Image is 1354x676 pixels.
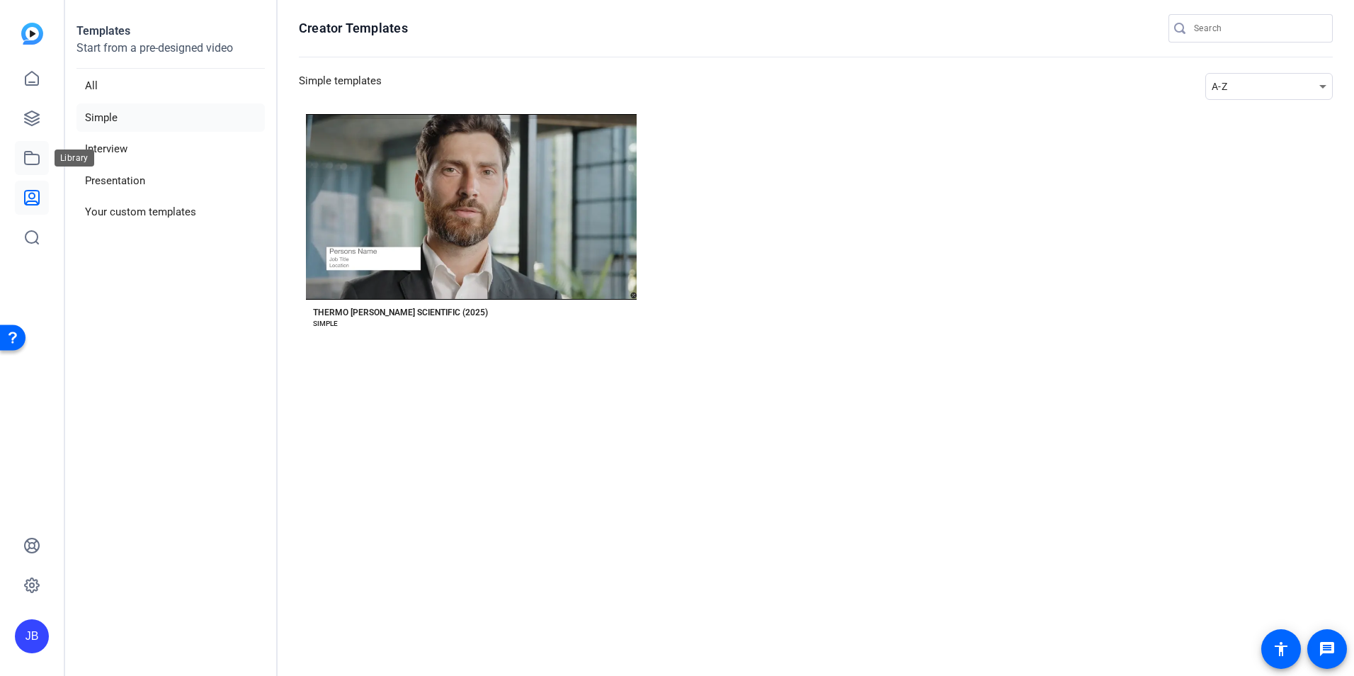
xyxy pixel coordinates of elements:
li: Presentation [76,167,265,196]
input: Search [1194,20,1321,37]
h1: Creator Templates [299,20,408,37]
div: SIMPLE [313,318,338,329]
mat-icon: accessibility [1273,641,1290,658]
div: JB [15,619,49,653]
img: blue-gradient.svg [21,23,43,45]
h3: Simple templates [299,73,382,100]
p: Start from a pre-designed video [76,40,265,69]
strong: Templates [76,24,130,38]
div: Library [55,150,94,167]
li: All [76,72,265,101]
div: THERMO [PERSON_NAME] SCIENTIFIC (2025) [313,307,488,318]
li: Simple [76,103,265,133]
button: Template image [306,114,637,300]
mat-icon: message [1319,641,1336,658]
li: Your custom templates [76,198,265,227]
li: Interview [76,135,265,164]
span: A-Z [1212,81,1227,92]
